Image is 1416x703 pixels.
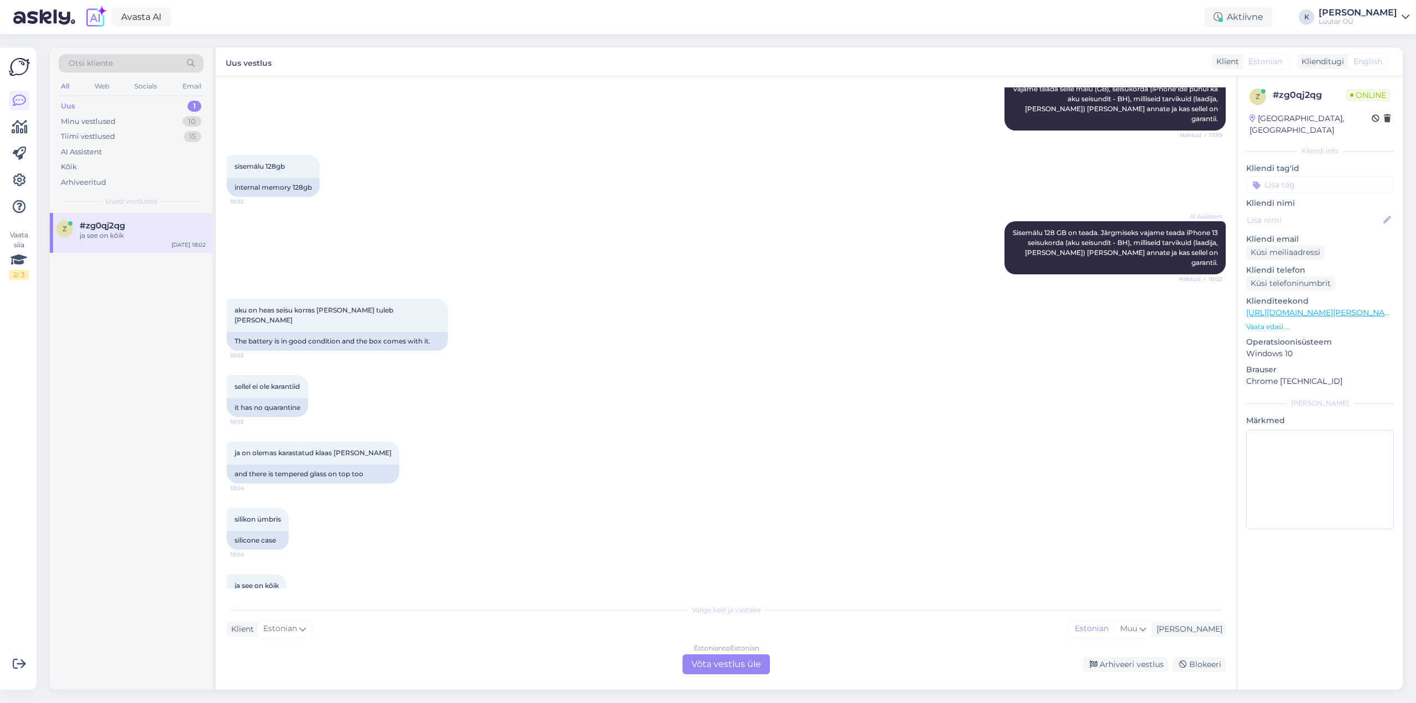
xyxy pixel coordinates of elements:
div: Arhiveeri vestlus [1083,657,1168,672]
div: Kliendi info [1246,146,1394,156]
span: Nähtud ✓ 17:59 [1180,131,1222,139]
span: 18:02 [230,197,272,206]
div: Email [180,79,204,93]
div: [DATE] 18:02 [171,241,206,249]
div: [PERSON_NAME] [1152,623,1222,635]
p: Märkmed [1246,415,1394,426]
span: z [1256,92,1260,101]
span: AI Assistent [1181,212,1222,221]
div: silicone case [227,531,289,550]
div: ja see on kõik [80,231,206,241]
div: Valige keel ja vastake [227,605,1226,615]
span: Online [1346,89,1391,101]
a: [PERSON_NAME]Luutar OÜ [1319,8,1409,26]
span: 18:03 [230,351,272,360]
p: Kliendi email [1246,233,1394,245]
div: K [1299,9,1314,25]
div: # zg0qj2qg [1273,88,1346,102]
div: Luutar OÜ [1319,17,1397,26]
div: Klient [227,623,254,635]
div: Estonian [1069,621,1114,637]
span: English [1353,56,1382,67]
div: Arhiveeritud [61,177,106,188]
span: Sisemälu 128 GB on teada. Järgmiseks vajame teada iPhone 13 seisukorda (aku seisundit - BH), mill... [1013,228,1220,267]
label: Uus vestlus [226,54,272,69]
div: 10 [183,116,201,127]
div: Võta vestlus üle [683,654,770,674]
span: silikon ümbris [235,515,281,523]
div: Uus [61,101,75,112]
span: sisemälu 128gb [235,162,285,170]
p: Vaata edasi ... [1246,322,1394,332]
p: Windows 10 [1246,348,1394,360]
div: The battery is in good condition and the box comes with it. [227,332,448,351]
div: Vaata siia [9,230,29,280]
input: Lisa tag [1246,176,1394,193]
img: Askly Logo [9,56,30,77]
div: 2 / 3 [9,270,29,280]
div: Küsi telefoninumbrit [1246,276,1335,291]
span: z [63,225,67,233]
span: Estonian [263,623,297,635]
p: Brauser [1246,364,1394,376]
div: Klienditugi [1297,56,1344,67]
div: 15 [184,131,201,142]
div: AI Assistent [61,147,102,158]
p: Kliendi telefon [1246,264,1394,276]
p: Klienditeekond [1246,295,1394,307]
div: Klient [1212,56,1239,67]
div: Küsi meiliaadressi [1246,245,1325,260]
span: sellel ei ole karantiid [235,382,300,390]
span: Otsi kliente [69,58,113,69]
div: Blokeeri [1173,657,1226,672]
input: Lisa nimi [1247,214,1381,226]
div: Aktiivne [1205,7,1272,27]
div: All [59,79,71,93]
div: and there is tempered glass on top too [227,465,399,483]
div: internal memory 128gb [227,178,320,197]
p: Kliendi tag'id [1246,163,1394,174]
div: [PERSON_NAME] [1246,398,1394,408]
span: 18:04 [230,484,272,492]
div: Tiimi vestlused [61,131,115,142]
a: Avasta AI [112,8,171,27]
div: [PERSON_NAME] [1319,8,1397,17]
span: Estonian [1248,56,1282,67]
p: Operatsioonisüsteem [1246,336,1394,348]
span: Uued vestlused [106,196,157,206]
a: [URL][DOMAIN_NAME][PERSON_NAME] [1246,308,1399,317]
div: Socials [132,79,159,93]
div: Kõik [61,162,77,173]
span: Nähtud ✓ 18:02 [1179,275,1222,283]
span: Muu [1120,623,1137,633]
p: Kliendi nimi [1246,197,1394,209]
div: Minu vestlused [61,116,116,127]
span: Tere! Jah, me ostame mobiiltelefone. iPhone 13 hindamiseks vajame teada selle mälu (GB), seisukor... [1013,55,1220,123]
div: [GEOGRAPHIC_DATA], [GEOGRAPHIC_DATA] [1250,113,1372,136]
div: 1 [188,101,201,112]
p: Chrome [TECHNICAL_ID] [1246,376,1394,387]
span: aku on heas seisu korras [PERSON_NAME] tuleb [PERSON_NAME] [235,306,395,324]
div: it has no quarantine [227,398,308,417]
span: 18:04 [230,550,272,559]
span: ja on olemas karastatud klaas [PERSON_NAME] [235,449,392,457]
div: Web [92,79,112,93]
span: #zg0qj2qg [80,221,125,231]
span: ja see on kõik [235,581,279,590]
img: explore-ai [84,6,107,29]
div: Estonian to Estonian [694,643,759,653]
span: 18:03 [230,418,272,426]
